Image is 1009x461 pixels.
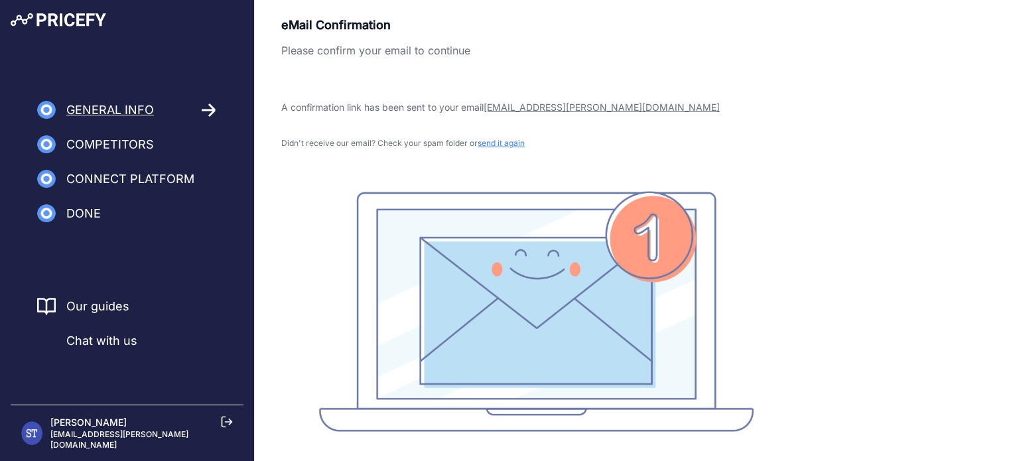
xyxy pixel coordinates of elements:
p: eMail Confirmation [281,16,791,34]
a: Chat with us [37,332,137,350]
a: Our guides [66,297,129,316]
span: Done [66,204,101,223]
p: Please confirm your email to continue [281,42,791,58]
img: Pricefy Logo [11,13,106,27]
span: General Info [66,101,154,119]
span: [EMAIL_ADDRESS][PERSON_NAME][DOMAIN_NAME] [484,101,720,113]
span: Competitors [66,135,154,154]
p: Didn't receive our email? Check your spam folder or [281,138,791,149]
span: send it again [478,138,525,148]
span: Connect Platform [66,170,194,188]
span: Chat with us [66,332,137,350]
p: A confirmation link has been sent to your email [281,101,791,114]
p: [PERSON_NAME] [50,416,233,429]
p: [EMAIL_ADDRESS][PERSON_NAME][DOMAIN_NAME] [50,429,233,450]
